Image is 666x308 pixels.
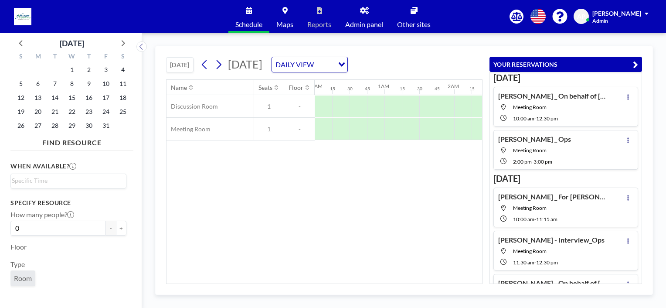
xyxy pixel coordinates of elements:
span: Sunday, October 26, 2025 [15,120,27,132]
h3: Specify resource [10,199,126,207]
span: Room [14,274,32,283]
div: [DATE] [60,37,84,49]
span: Meeting Room [513,104,547,110]
span: Saturday, October 4, 2025 [117,64,129,76]
span: Friday, October 17, 2025 [100,92,112,104]
span: Meeting Room [513,205,547,211]
span: - [534,216,536,222]
span: Thursday, October 23, 2025 [83,106,95,118]
span: - [532,158,533,165]
span: Meeting Room [166,125,211,133]
span: Tuesday, October 21, 2025 [49,106,61,118]
div: W [64,51,81,63]
span: - [534,115,536,122]
span: 2:00 PM [513,158,532,165]
div: 12AM [308,83,323,89]
div: 15 [400,86,405,92]
input: Search for option [12,176,121,185]
span: 11:30 AM [513,259,534,266]
span: Saturday, October 11, 2025 [117,78,129,90]
span: Wednesday, October 15, 2025 [66,92,78,104]
button: + [116,221,126,236]
span: Friday, October 31, 2025 [100,120,112,132]
span: Tuesday, October 7, 2025 [49,78,61,90]
label: How many people? [10,210,74,219]
button: [DATE] [166,57,194,72]
span: Wednesday, October 22, 2025 [66,106,78,118]
span: 12:30 PM [536,259,558,266]
span: 1 [254,125,284,133]
span: [DATE] [228,58,262,71]
span: 12:30 PM [536,115,558,122]
span: Meeting Room [513,147,547,154]
span: Tuesday, October 28, 2025 [49,120,61,132]
span: Friday, October 3, 2025 [100,64,112,76]
div: Seats [258,84,272,92]
h4: [PERSON_NAME] _ On behalf of [PERSON_NAME] [498,279,607,287]
span: Monday, October 27, 2025 [32,120,44,132]
div: Search for option [11,174,126,187]
button: YOUR RESERVATIONS [489,57,642,72]
span: Schedule [235,21,262,28]
span: Monday, October 20, 2025 [32,106,44,118]
label: Floor [10,243,27,251]
div: T [80,51,97,63]
div: 15 [330,86,335,92]
button: - [105,221,116,236]
div: 45 [435,86,440,92]
span: 10:00 AM [513,115,534,122]
span: Friday, October 10, 2025 [100,78,112,90]
span: Sunday, October 19, 2025 [15,106,27,118]
div: 2AM [448,83,459,89]
span: - [534,259,536,266]
span: Wednesday, October 8, 2025 [66,78,78,90]
h4: [PERSON_NAME] _ Ops [498,135,571,144]
span: Monday, October 13, 2025 [32,92,44,104]
span: Monday, October 6, 2025 [32,78,44,90]
h3: [DATE] [493,72,638,83]
span: Friday, October 24, 2025 [100,106,112,118]
span: Wednesday, October 29, 2025 [66,120,78,132]
span: Maps [276,21,293,28]
span: [PERSON_NAME] [592,10,641,17]
span: 1 [254,103,284,110]
div: 15 [469,86,475,92]
h3: [DATE] [493,173,638,184]
div: 30 [417,86,422,92]
h4: FIND RESOURCE [10,135,133,147]
div: 45 [365,86,370,92]
span: Wednesday, October 1, 2025 [66,64,78,76]
h4: [PERSON_NAME] _ For [PERSON_NAME] _ AE [498,192,607,201]
div: M [30,51,47,63]
span: Meeting Room [513,248,547,254]
span: Sunday, October 12, 2025 [15,92,27,104]
input: Search for option [316,59,333,70]
span: Other sites [397,21,431,28]
span: Admin [592,17,608,24]
img: organization-logo [14,8,31,25]
div: 1AM [378,83,389,89]
h4: [PERSON_NAME] - Interview_Ops [498,236,605,244]
div: S [114,51,131,63]
span: Admin panel [345,21,383,28]
span: Tuesday, October 14, 2025 [49,92,61,104]
div: 30 [347,86,353,92]
label: Type [10,260,25,269]
span: AP [577,13,585,21]
span: Sunday, October 5, 2025 [15,78,27,90]
span: - [284,125,315,133]
span: Saturday, October 25, 2025 [117,106,129,118]
div: S [13,51,30,63]
span: DAILY VIEW [274,59,316,70]
div: Floor [289,84,303,92]
span: 3:00 PM [533,158,552,165]
h4: [PERSON_NAME] _ On behalf of [PERSON_NAME] [498,92,607,100]
span: Thursday, October 30, 2025 [83,120,95,132]
div: F [97,51,114,63]
span: Thursday, October 2, 2025 [83,64,95,76]
div: Name [171,84,187,92]
span: - [284,103,315,110]
span: 10:00 AM [513,216,534,222]
span: 11:15 AM [536,216,557,222]
span: Thursday, October 9, 2025 [83,78,95,90]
